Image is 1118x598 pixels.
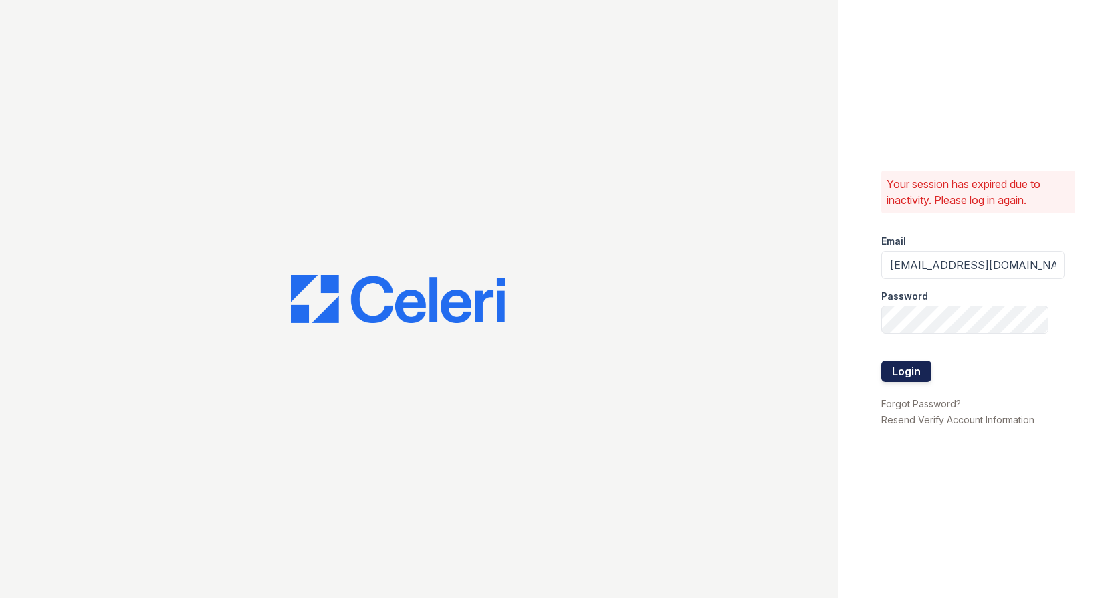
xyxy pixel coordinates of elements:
a: Resend Verify Account Information [881,414,1034,425]
button: Login [881,361,931,382]
a: Forgot Password? [881,398,961,409]
label: Email [881,235,906,248]
img: CE_Logo_Blue-a8612792a0a2168367f1c8372b55b34899dd931a85d93a1a3d3e32e68fde9ad4.png [291,275,505,323]
p: Your session has expired due to inactivity. Please log in again. [887,176,1070,208]
label: Password [881,290,928,303]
